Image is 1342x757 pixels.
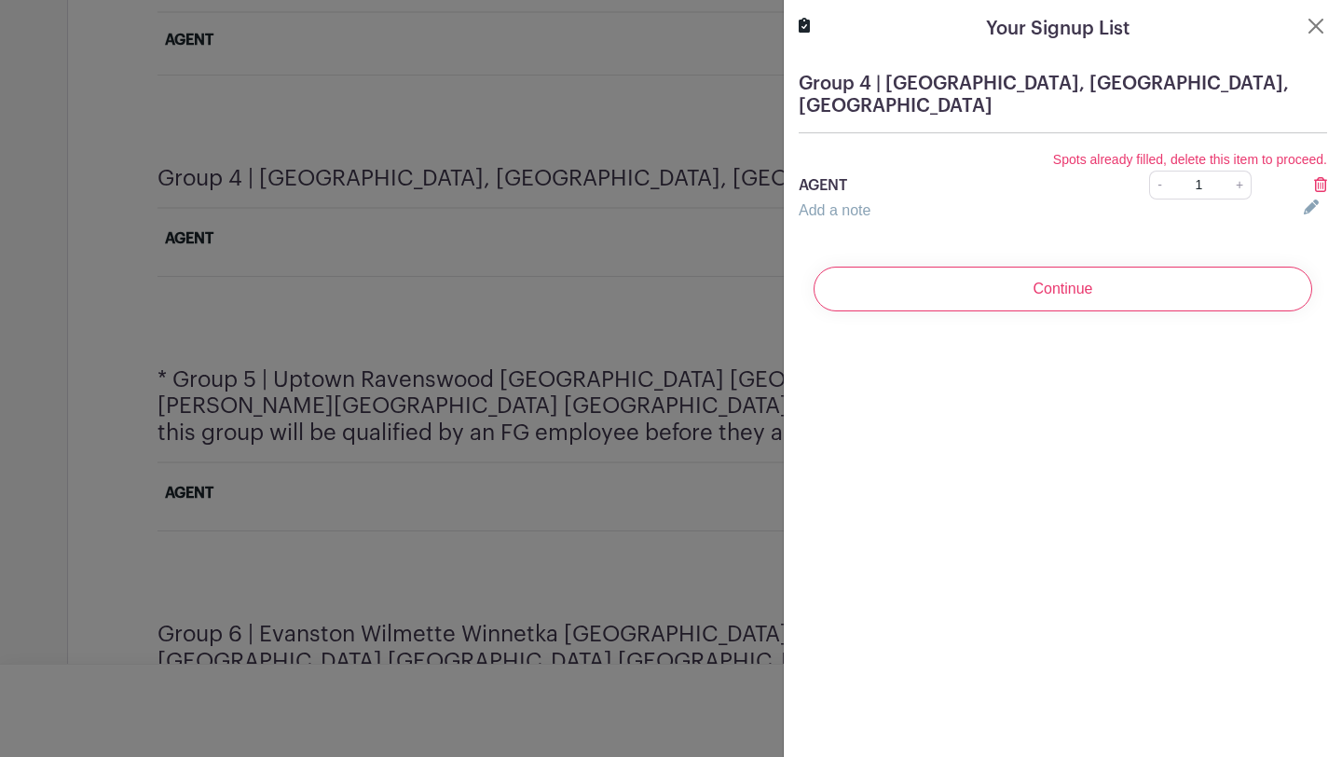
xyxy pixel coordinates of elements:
[1305,15,1327,37] button: Close
[799,73,1327,117] h5: Group 4 | [GEOGRAPHIC_DATA], [GEOGRAPHIC_DATA], [GEOGRAPHIC_DATA]
[799,202,870,218] a: Add a note
[799,174,1098,197] p: AGENT
[1149,171,1170,200] a: -
[814,267,1312,311] input: Continue
[1228,171,1252,200] a: +
[986,15,1130,43] h5: Your Signup List
[1053,152,1327,167] small: Spots already filled, delete this item to proceed.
